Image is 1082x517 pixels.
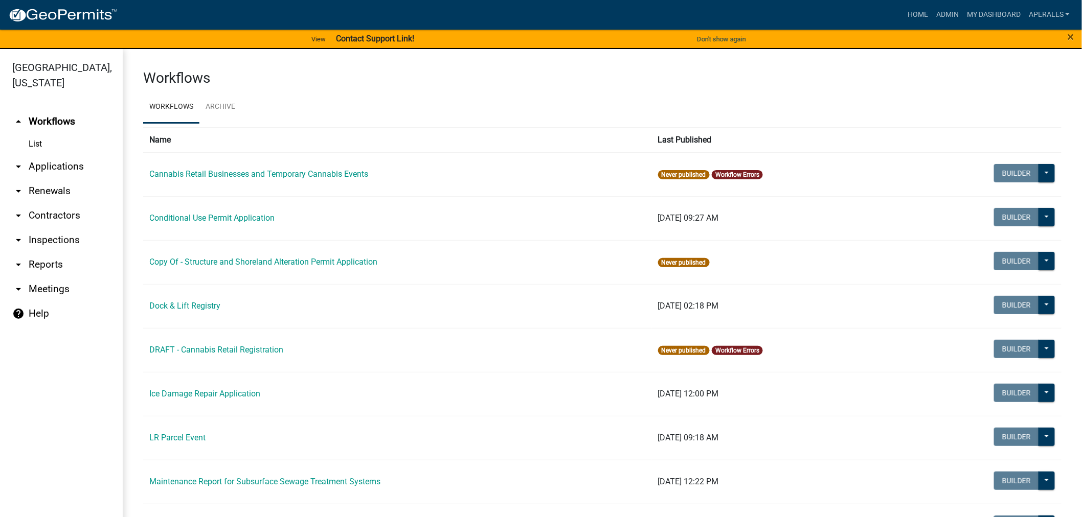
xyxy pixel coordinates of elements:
[149,433,206,442] a: LR Parcel Event
[994,164,1039,182] button: Builder
[149,301,220,311] a: Dock & Lift Registry
[994,428,1039,446] button: Builder
[658,389,719,398] span: [DATE] 12:00 PM
[904,5,932,25] a: Home
[149,213,275,223] a: Conditional Use Permit Application
[307,31,330,48] a: View
[932,5,963,25] a: Admin
[994,340,1039,358] button: Builder
[149,257,377,267] a: Copy Of - Structure and Shoreland Alteration Permit Application
[994,384,1039,402] button: Builder
[1068,31,1074,43] button: Close
[994,208,1039,226] button: Builder
[652,127,910,152] th: Last Published
[149,389,260,398] a: Ice Damage Repair Application
[1025,5,1074,25] a: aperales
[658,433,719,442] span: [DATE] 09:18 AM
[994,472,1039,490] button: Builder
[994,296,1039,314] button: Builder
[12,308,25,320] i: help
[12,234,25,246] i: arrow_drop_down
[12,160,25,173] i: arrow_drop_down
[143,69,1062,87] h3: Workflows
[715,347,759,354] a: Workflow Errors
[1068,30,1074,44] span: ×
[658,258,710,267] span: Never published
[143,91,199,124] a: Workflows
[336,34,414,43] strong: Contact Support Link!
[658,170,710,179] span: Never published
[658,213,719,223] span: [DATE] 09:27 AM
[149,169,368,179] a: Cannabis Retail Businesses and Temporary Cannabis Events
[199,91,241,124] a: Archive
[658,477,719,486] span: [DATE] 12:22 PM
[693,31,750,48] button: Don't show again
[12,283,25,295] i: arrow_drop_down
[658,346,710,355] span: Never published
[12,258,25,271] i: arrow_drop_down
[149,477,380,486] a: Maintenance Report for Subsurface Sewage Treatment Systems
[715,171,759,178] a: Workflow Errors
[994,252,1039,270] button: Builder
[12,185,25,197] i: arrow_drop_down
[143,127,652,152] th: Name
[658,301,719,311] span: [DATE] 02:18 PM
[12,209,25,222] i: arrow_drop_down
[12,115,25,128] i: arrow_drop_up
[963,5,1025,25] a: My Dashboard
[149,345,283,355] a: DRAFT - Cannabis Retail Registration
